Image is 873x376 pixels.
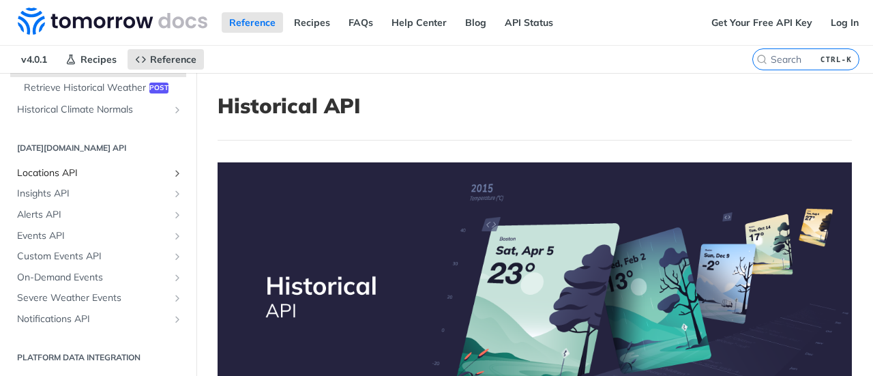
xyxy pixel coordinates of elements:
[10,351,186,364] h2: Platform DATA integration
[10,288,186,308] a: Severe Weather EventsShow subpages for Severe Weather Events
[17,229,168,243] span: Events API
[10,100,186,120] a: Historical Climate NormalsShow subpages for Historical Climate Normals
[58,49,124,70] a: Recipes
[18,8,207,35] img: Tomorrow.io Weather API Docs
[172,188,183,199] button: Show subpages for Insights API
[172,168,183,179] button: Show subpages for Locations API
[222,12,283,33] a: Reference
[497,12,561,33] a: API Status
[17,250,168,263] span: Custom Events API
[286,12,338,33] a: Recipes
[17,208,168,222] span: Alerts API
[10,226,186,246] a: Events APIShow subpages for Events API
[17,103,168,117] span: Historical Climate Normals
[17,187,168,201] span: Insights API
[172,104,183,115] button: Show subpages for Historical Climate Normals
[17,78,186,98] a: Retrieve Historical Weatherpost
[341,12,381,33] a: FAQs
[128,49,204,70] a: Reference
[17,167,168,180] span: Locations API
[10,184,186,204] a: Insights APIShow subpages for Insights API
[10,246,186,267] a: Custom Events APIShow subpages for Custom Events API
[17,291,168,305] span: Severe Weather Events
[10,163,186,184] a: Locations APIShow subpages for Locations API
[172,314,183,325] button: Show subpages for Notifications API
[756,54,767,65] svg: Search
[24,81,146,95] span: Retrieve Historical Weather
[458,12,494,33] a: Blog
[80,53,117,66] span: Recipes
[172,293,183,304] button: Show subpages for Severe Weather Events
[10,142,186,154] h2: [DATE][DOMAIN_NAME] API
[17,271,168,285] span: On-Demand Events
[823,12,866,33] a: Log In
[172,251,183,262] button: Show subpages for Custom Events API
[704,12,820,33] a: Get Your Free API Key
[10,309,186,330] a: Notifications APIShow subpages for Notifications API
[384,12,454,33] a: Help Center
[218,93,852,118] h1: Historical API
[150,53,196,66] span: Reference
[17,313,168,326] span: Notifications API
[172,272,183,283] button: Show subpages for On-Demand Events
[172,231,183,242] button: Show subpages for Events API
[10,267,186,288] a: On-Demand EventsShow subpages for On-Demand Events
[149,83,168,93] span: post
[817,53,855,66] kbd: CTRL-K
[10,205,186,225] a: Alerts APIShow subpages for Alerts API
[172,209,183,220] button: Show subpages for Alerts API
[14,49,55,70] span: v4.0.1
